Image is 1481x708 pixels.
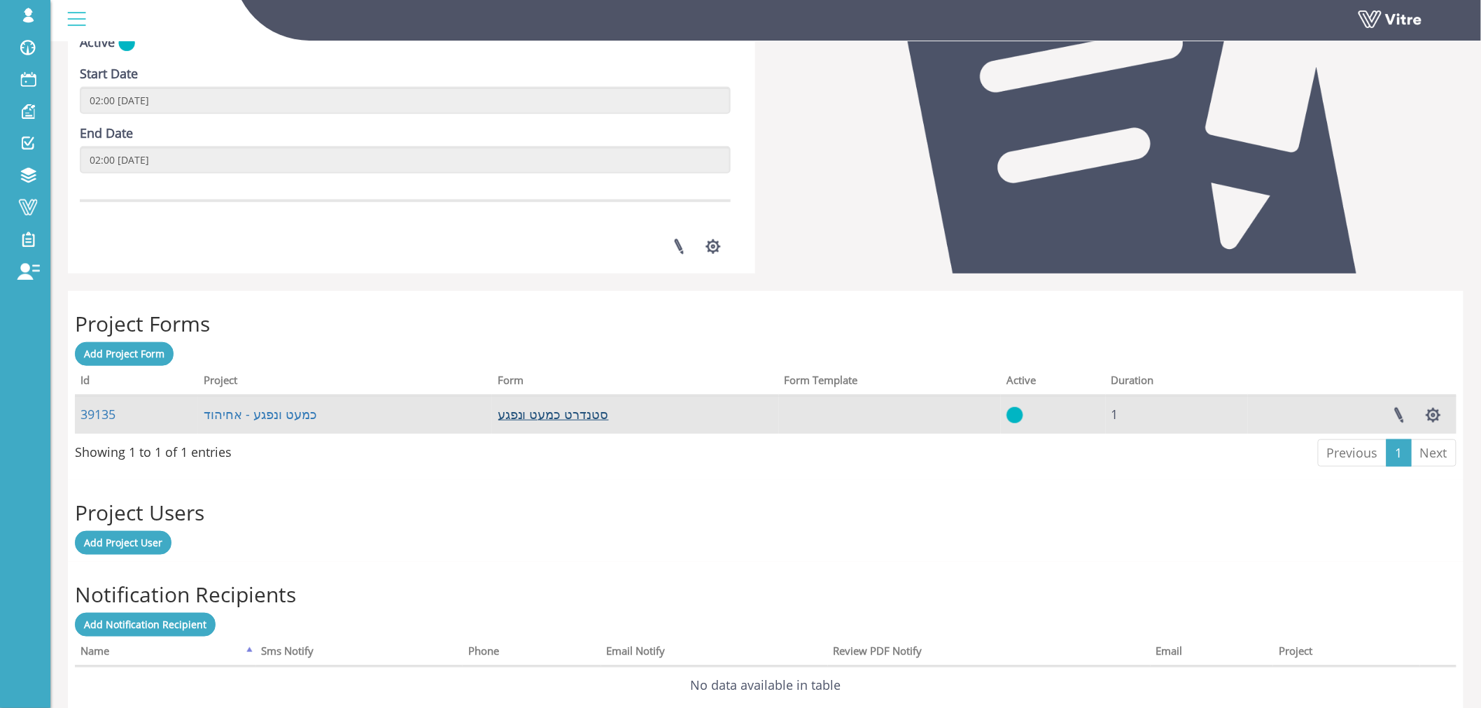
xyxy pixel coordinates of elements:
[1151,640,1274,667] th: Email
[75,342,174,366] a: Add Project Form
[492,369,779,396] th: Form
[498,406,609,423] a: סטנדרט כמעט ונפגע
[601,640,828,667] th: Email Notify
[1411,439,1457,467] a: Next
[84,347,164,360] span: Add Project Form
[80,406,115,423] a: 39135
[1273,640,1420,667] th: Project
[75,501,1457,524] h2: Project Users
[1001,369,1106,396] th: Active
[75,583,1457,606] h2: Notification Recipients
[1106,369,1248,396] th: Duration
[1006,406,1023,424] img: yes
[828,640,1151,667] th: Review PDF Notify
[80,34,115,52] label: Active
[84,536,162,549] span: Add Project User
[84,618,206,631] span: Add Notification Recipient
[1387,439,1412,467] a: 1
[198,369,492,396] th: Project
[75,369,198,396] th: Id
[75,312,1457,335] h2: Project Forms
[80,125,133,143] label: End Date
[204,406,317,423] a: כמעט ונפגע - אחיהוד
[118,34,135,52] img: yes
[75,667,1457,705] td: No data available in table
[779,369,1001,396] th: Form Template
[80,65,138,83] label: Start Date
[75,640,256,667] th: Name: activate to sort column descending
[1106,396,1248,434] td: 1
[256,640,463,667] th: Sms Notify
[463,640,601,667] th: Phone
[75,531,171,555] a: Add Project User
[75,613,216,637] a: Add Notification Recipient
[1318,439,1387,467] a: Previous
[75,438,232,462] div: Showing 1 to 1 of 1 entries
